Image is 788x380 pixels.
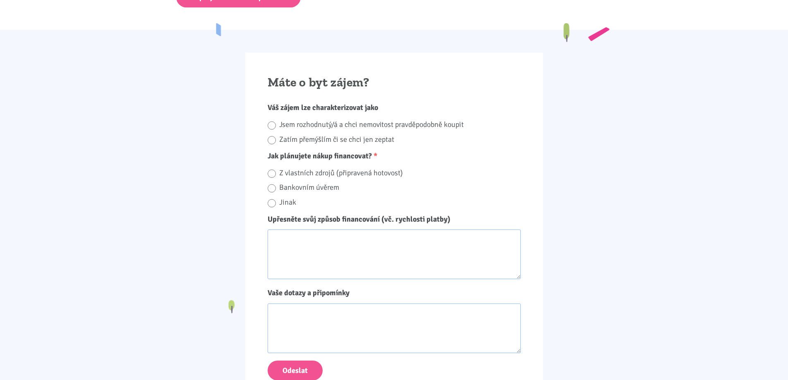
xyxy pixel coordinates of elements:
[279,181,521,194] label: Bankovním úvěrem
[279,167,521,179] label: Z vlastních zdrojů (připravená hotovost)
[279,118,521,131] label: Jsem rozhodnutý/á a chci nemovitost pravděpodobně koupit
[268,75,521,91] h2: Máte o byt zájem?
[268,288,350,297] span: Vaše dotazy a připomínky
[279,196,521,209] label: Jinak
[279,133,521,146] label: Zatím přemýšlím či se chci jen zeptat
[374,151,377,160] abbr: Required
[268,103,378,112] span: Váš zájem lze charakterizovat jako
[268,151,372,160] span: Jak plánujete nákup financovat?
[268,215,450,224] span: Upřesněte svůj způsob financování (vč. rychlosti platby)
